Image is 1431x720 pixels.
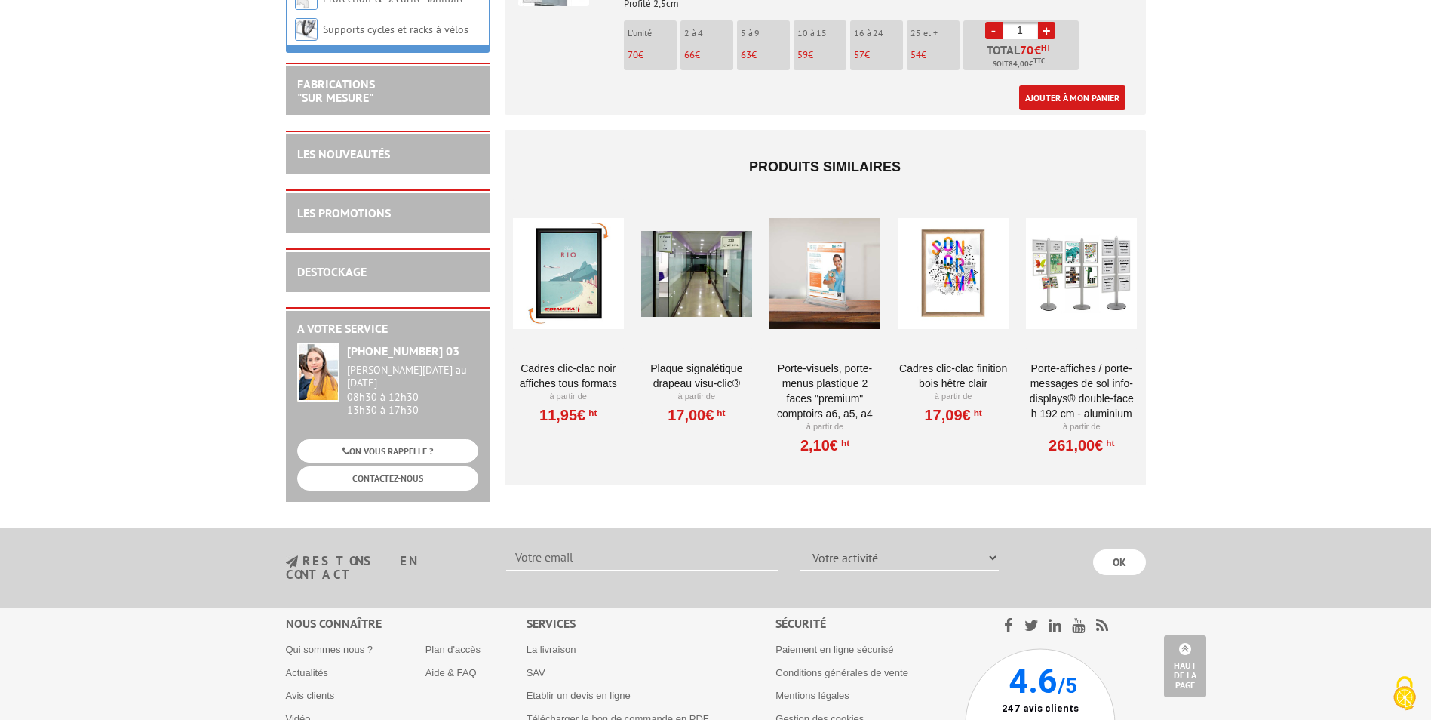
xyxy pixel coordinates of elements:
[797,48,808,61] span: 59
[641,391,752,403] p: À partir de
[910,48,921,61] span: 54
[527,644,576,655] a: La livraison
[910,50,960,60] p: €
[1164,635,1206,697] a: Haut de la page
[286,644,373,655] a: Qui sommes nous ?
[1020,44,1034,56] span: 70
[425,644,481,655] a: Plan d'accès
[286,667,328,678] a: Actualités
[1041,42,1051,53] sup: HT
[741,28,790,38] p: 5 à 9
[668,411,725,420] a: 17,00€HT
[993,58,1045,70] span: Soit €
[967,44,1079,70] p: Total
[854,48,864,61] span: 57
[1103,438,1114,448] sup: HT
[297,146,390,162] a: LES NOUVEAUTÉS
[347,343,459,358] strong: [PHONE_NUMBER] 03
[1033,57,1045,65] sup: TTC
[286,555,298,568] img: newsletter.jpg
[769,421,880,433] p: À partir de
[295,18,318,41] img: Supports cycles et racks à vélos
[971,408,982,418] sup: HT
[527,690,631,701] a: Etablir un devis en ligne
[539,411,597,420] a: 11,95€HT
[775,644,893,655] a: Paiement en ligne sécurisé
[797,28,846,38] p: 10 à 15
[286,615,527,632] div: Nous connaître
[854,28,903,38] p: 16 à 24
[769,361,880,421] a: Porte-visuels, Porte-menus plastique 2 faces "Premium" comptoirs A6, A5, A4
[714,408,725,418] sup: HT
[527,667,545,678] a: SAV
[838,438,849,448] sup: HT
[297,439,478,463] a: ON VOUS RAPPELLE ?
[297,322,478,336] h2: A votre service
[297,343,339,402] img: widget-service.jpg
[297,264,367,279] a: DESTOCKAGE
[741,48,751,61] span: 63
[797,50,846,60] p: €
[297,466,478,490] a: CONTACTEZ-NOUS
[1026,361,1137,421] a: Porte-affiches / Porte-messages de sol Info-Displays® double-face H 192 cm - Aluminium
[286,555,484,581] h3: restons en contact
[775,667,908,678] a: Conditions générales de vente
[898,361,1009,391] a: Cadres clic-clac finition Bois Hêtre clair
[527,615,776,632] div: Services
[628,50,677,60] p: €
[749,159,901,174] span: Produits similaires
[684,48,695,61] span: 66
[1386,675,1423,712] img: Cookies (fenêtre modale)
[775,615,965,632] div: Sécurité
[1049,441,1114,450] a: 261,00€HT
[1009,58,1029,70] span: 84,00
[628,48,638,61] span: 70
[425,667,477,678] a: Aide & FAQ
[898,391,1009,403] p: À partir de
[1378,669,1431,720] button: Cookies (fenêtre modale)
[741,50,790,60] p: €
[513,361,624,391] a: Cadres clic-clac noir affiches tous formats
[297,76,375,105] a: FABRICATIONS"Sur Mesure"
[1034,44,1041,56] span: €
[775,690,849,701] a: Mentions légales
[585,408,597,418] sup: HT
[628,28,677,38] p: L'unité
[684,50,733,60] p: €
[800,441,849,450] a: 2,10€HT
[910,28,960,38] p: 25 et +
[924,411,981,420] a: 17,09€HT
[1026,421,1137,433] p: À partir de
[1038,22,1055,39] a: +
[323,23,468,36] a: Supports cycles et racks à vélos
[1093,549,1146,575] input: OK
[347,364,478,389] div: [PERSON_NAME][DATE] au [DATE]
[347,364,478,416] div: 08h30 à 12h30 13h30 à 17h30
[854,50,903,60] p: €
[513,391,624,403] p: À partir de
[985,22,1003,39] a: -
[641,361,752,391] a: Plaque signalétique drapeau Visu-Clic®
[506,545,778,571] input: Votre email
[286,690,335,701] a: Avis clients
[1019,85,1125,110] a: Ajouter à mon panier
[297,205,391,220] a: LES PROMOTIONS
[684,28,733,38] p: 2 à 4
